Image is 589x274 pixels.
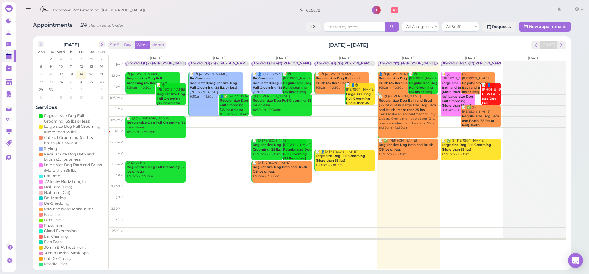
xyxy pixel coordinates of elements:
[276,56,289,60] span: [DATE]
[253,99,311,107] b: Regular size Dog Full Grooming (35 lbs or less)
[346,83,375,119] div: 📝 👤😋 [PERSON_NAME] 10:00am - 11:00am
[89,79,94,85] span: 27
[532,41,541,49] button: prev
[346,92,371,110] b: Large size Dog Full Grooming (More than 35 lbs)
[44,179,86,184] div: 1/2 Inch+ Body Length
[116,195,123,199] span: 3pm
[116,218,123,222] span: 4pm
[557,41,566,49] button: next
[253,143,293,151] b: Regular size Dog Full Grooming (35 lbs or less)
[37,50,45,54] span: Mon
[39,95,43,100] span: 6
[127,121,185,129] b: Regular size Dog Full Grooming (35 lbs or less)
[409,81,437,94] b: Regular size Dog Full Grooming (35 lbs or less)
[402,56,415,60] span: [DATE]
[126,61,210,66] div: Blocked: 6(6) / 6(4)[PERSON_NAME] • appointment
[283,81,311,94] b: Regular size Dog Full Grooming (35 lbs or less)
[44,201,69,206] div: De-Shedding
[189,61,326,66] div: Blocked: 2(3) / 2(2)[PERSON_NAME] [PERSON_NAME] 9:30 10:00 1:30 • appointment
[49,95,53,100] span: 7
[69,64,73,69] span: 11
[44,135,104,146] div: Cat Full Grooming (bath & brush plus haircut)
[462,72,495,99] div: (2) [PERSON_NAME] 9:30am - 10:30am
[252,72,306,104] div: 📝 👤9096182372 yorkie [PERSON_NAME] 9:30am - 10:30am
[89,50,94,54] span: Sat
[99,64,104,69] span: 14
[44,217,62,223] div: Butt Trim
[69,79,74,85] span: 25
[100,95,104,100] span: 12
[57,50,65,54] span: Wed
[528,56,541,60] span: [DATE]
[44,234,68,239] div: Ear Cleaning
[44,190,70,195] div: Nail Trim (Cat)
[441,139,501,157] div: 📝 ✅ (2) [PERSON_NAME] 12:30pm - 1:30pm
[112,162,123,166] span: 1:30pm
[33,22,74,28] span: Appointments
[100,71,104,77] span: 21
[253,76,300,89] b: 1hr Groomer Requested|Regular size Dog Full Grooming (35 lbs or less)
[44,124,104,135] div: Large size Dog Full Grooming (More than 35 lbs)
[99,41,105,47] button: next
[482,83,501,133] div: 📝 👤[PHONE_NUMBER] Arcadia 10:00am - 11:00am
[315,72,369,90] div: 📝 😋 [PERSON_NAME] 9:30am - 10:30am
[44,212,63,217] div: Face Trim
[49,71,53,77] span: 16
[378,139,438,157] div: 📝 ✅ [PERSON_NAME] 12:30pm - 1:30pm
[90,56,93,62] span: 6
[99,79,104,85] span: 28
[283,72,312,99] div: 📝 😋 [PERSON_NAME] 9:30am - 10:30am
[315,61,427,66] div: Blocked: 3(3) 2(2)[PERSON_NAME] [PERSON_NAME] • appointment
[80,87,83,92] span: 3
[36,104,107,110] h4: Services
[126,116,186,135] div: 📝 😋 (2) [PERSON_NAME] 11:30am - 12:30pm
[44,162,104,173] div: Large size Dog Bath and Brush (More than 35 lbs)
[49,56,53,62] span: 2
[79,95,84,100] span: 10
[127,165,185,174] b: Regular size Dog Full Grooming (35 lbs or less)
[60,87,62,92] span: 1
[252,139,306,157] div: 📝 😋 [PERSON_NAME] 12:30pm - 1:30pm
[44,228,77,234] div: Gland Expression
[117,151,123,155] span: 1pm
[110,140,123,144] span: 12:30pm
[126,72,180,90] div: 😋 [PERSON_NAME] 9:30am - 10:30am
[157,92,185,105] b: Regular size Dog Full Grooming (35 lbs or less)
[111,118,123,122] span: 11:30am
[482,92,512,119] b: BEWARE|Regular size Dog Full Grooming (35 lbs or less)
[462,105,501,142] div: 📝 ✅ (2) [PERSON_NAME] tb and facetrim 11:00am - 12:00pm
[339,56,352,60] span: [DATE]
[111,207,123,211] span: 3:30pm
[379,143,433,151] b: Regular size Dog Bath and Brush (35 lbs or less)
[220,99,248,111] b: Regular size Dog Full Grooming (35 lbs or less)
[213,56,226,60] span: [DATE]
[465,56,478,60] span: [DATE]
[115,129,123,133] span: 12pm
[315,150,375,168] div: 📝 👤😋 [PERSON_NAME] 1:00pm - 2:00pm
[446,24,460,29] span: All Staff
[462,81,493,94] b: Regular size Dog Bath and Brush (35 lbs or less)
[120,41,135,49] button: Day
[529,24,566,29] span: New appointment
[70,87,73,92] span: 2
[126,161,186,179] div: 😋 (2) Ye Kid 1:30pm - 2:30pm
[60,56,63,62] span: 3
[89,64,94,69] span: 13
[68,50,74,54] span: Thu
[38,79,43,85] span: 22
[44,223,64,228] div: Paws Trim
[44,245,86,250] div: 30min SPA Treatment
[44,184,72,190] div: Nail Trim (Dog)
[441,61,528,66] div: Blocked: 8(12) / 3(12)[PERSON_NAME], • appointment
[44,256,72,261] div: Cat De-Greasy
[79,50,84,54] span: Fri
[111,229,123,233] span: 4:30pm
[44,146,57,151] div: Styling
[53,2,145,19] span: Ironmaya Pet Grooming ([GEOGRAPHIC_DATA])
[220,94,249,117] div: 👤✅ 6262728504 10:30am - 11:30am
[100,87,103,92] span: 5
[442,81,473,107] b: Large size Dog Bath and Brush (More than 35 lbs)|Large size Dog Full Grooming (More than 35 lbs)
[79,71,84,77] span: 19
[409,72,438,99] div: 📝 😋 [PERSON_NAME] 9:30am - 10:30am
[127,76,167,85] b: Regular size Dog Full Grooming (35 lbs or less)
